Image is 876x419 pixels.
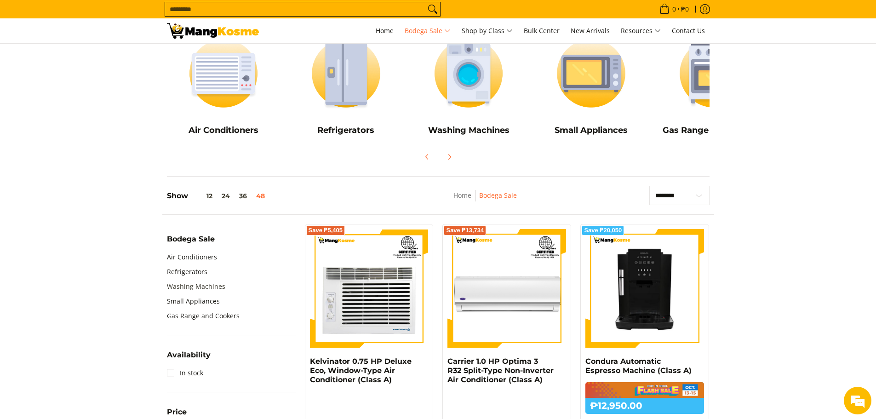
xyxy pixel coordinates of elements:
[309,228,343,233] span: Save ₱5,405
[534,125,648,136] h5: Small Appliances
[447,357,554,384] a: Carrier 1.0 HP Optima 3 R32 Split-Type Non-Inverter Air Conditioner (Class A)
[462,25,513,37] span: Shop by Class
[310,229,429,348] img: Kelvinator 0.75 HP Deluxe Eco, Window-Type Air Conditioner (Class A)
[394,190,576,211] nav: Breadcrumbs
[167,264,207,279] a: Refrigerators
[188,192,217,200] button: 12
[657,4,692,14] span: •
[235,192,252,200] button: 36
[585,398,704,414] h6: ₱12,950.00
[616,18,665,43] a: Resources
[534,31,648,116] img: Small Appliances
[671,6,677,12] span: 0
[479,191,517,200] a: Bodega Sale
[519,18,564,43] a: Bulk Center
[657,31,771,116] img: Cookers
[310,357,412,384] a: Kelvinator 0.75 HP Deluxe Eco, Window-Type Air Conditioner (Class A)
[457,18,517,43] a: Shop by Class
[400,18,455,43] a: Bodega Sale
[405,25,451,37] span: Bodega Sale
[585,229,704,348] img: Condura Automatic Espresso Machine (Class A)
[453,191,471,200] a: Home
[289,31,403,142] a: Refrigerators Refrigerators
[252,192,269,200] button: 48
[621,25,661,37] span: Resources
[167,309,240,323] a: Gas Range and Cookers
[167,351,211,359] span: Availability
[167,235,215,243] span: Bodega Sale
[289,125,403,136] h5: Refrigerators
[417,147,437,167] button: Previous
[167,23,259,39] img: Bodega Sale l Mang Kosme: Cost-Efficient &amp; Quality Home Appliances
[446,228,484,233] span: Save ₱13,734
[412,125,526,136] h5: Washing Machines
[289,31,403,116] img: Refrigerators
[566,18,614,43] a: New Arrivals
[524,26,560,35] span: Bulk Center
[167,31,281,116] img: Air Conditioners
[167,279,225,294] a: Washing Machines
[217,192,235,200] button: 24
[167,235,215,250] summary: Open
[167,351,211,366] summary: Open
[167,31,281,142] a: Air Conditioners Air Conditioners
[167,294,220,309] a: Small Appliances
[585,357,692,375] a: Condura Automatic Espresso Machine (Class A)
[412,31,526,116] img: Washing Machines
[371,18,398,43] a: Home
[571,26,610,35] span: New Arrivals
[167,191,269,201] h5: Show
[657,125,771,136] h5: Gas Range and Cookers
[667,18,710,43] a: Contact Us
[268,18,710,43] nav: Main Menu
[167,250,217,264] a: Air Conditioners
[672,26,705,35] span: Contact Us
[167,125,281,136] h5: Air Conditioners
[439,147,459,167] button: Next
[584,228,622,233] span: Save ₱20,050
[425,2,440,16] button: Search
[680,6,690,12] span: ₱0
[376,26,394,35] span: Home
[167,408,187,416] span: Price
[447,229,566,348] img: Carrier 1.0 HP Optima 3 R32 Split-Type Non-Inverter Air Conditioner (Class A)
[412,31,526,142] a: Washing Machines Washing Machines
[167,366,203,380] a: In stock
[657,31,771,142] a: Cookers Gas Range and Cookers
[534,31,648,142] a: Small Appliances Small Appliances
